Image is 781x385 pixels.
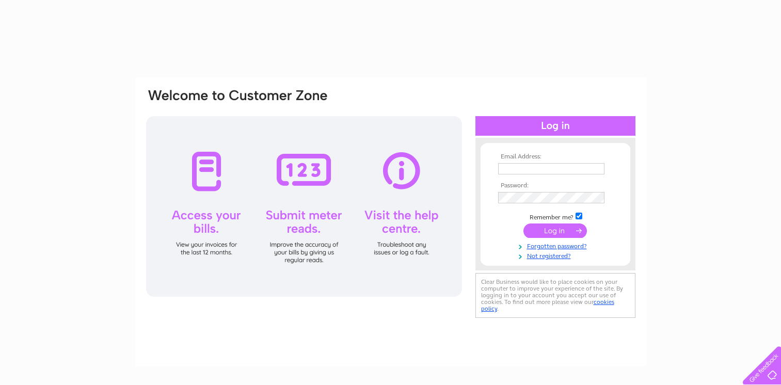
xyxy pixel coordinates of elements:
[523,223,587,238] input: Submit
[496,211,615,221] td: Remember me?
[496,153,615,161] th: Email Address:
[498,250,615,260] a: Not registered?
[496,182,615,189] th: Password:
[498,240,615,250] a: Forgotten password?
[475,273,635,318] div: Clear Business would like to place cookies on your computer to improve your experience of the sit...
[481,298,614,312] a: cookies policy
